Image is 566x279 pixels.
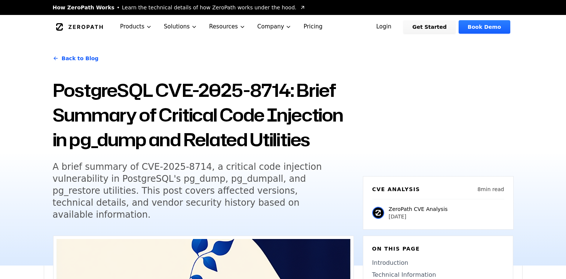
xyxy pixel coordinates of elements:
[53,4,306,11] a: How ZeroPath WorksLearn the technical details of how ZeroPath works under the hood.
[114,15,158,39] button: Products
[53,161,340,221] h5: A brief summary of CVE-2025-8714, a critical code injection vulnerability in PostgreSQL's pg_dump...
[477,186,504,193] p: 8 min read
[203,15,251,39] button: Resources
[53,78,354,152] h1: PostgreSQL CVE-2025-8714: Brief Summary of Critical Code Injection in pg_dump and Related Utilities
[389,205,448,213] p: ZeroPath CVE Analysis
[459,20,510,34] a: Book Demo
[251,15,298,39] button: Company
[372,245,504,252] h6: On this page
[403,20,456,34] a: Get Started
[372,207,384,219] img: ZeroPath CVE Analysis
[372,258,504,267] a: Introduction
[53,48,99,69] a: Back to Blog
[53,4,114,11] span: How ZeroPath Works
[367,20,401,34] a: Login
[44,15,523,39] nav: Global
[389,213,448,220] p: [DATE]
[372,186,420,193] h6: CVE Analysis
[122,4,297,11] span: Learn the technical details of how ZeroPath works under the hood.
[158,15,203,39] button: Solutions
[297,15,328,39] a: Pricing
